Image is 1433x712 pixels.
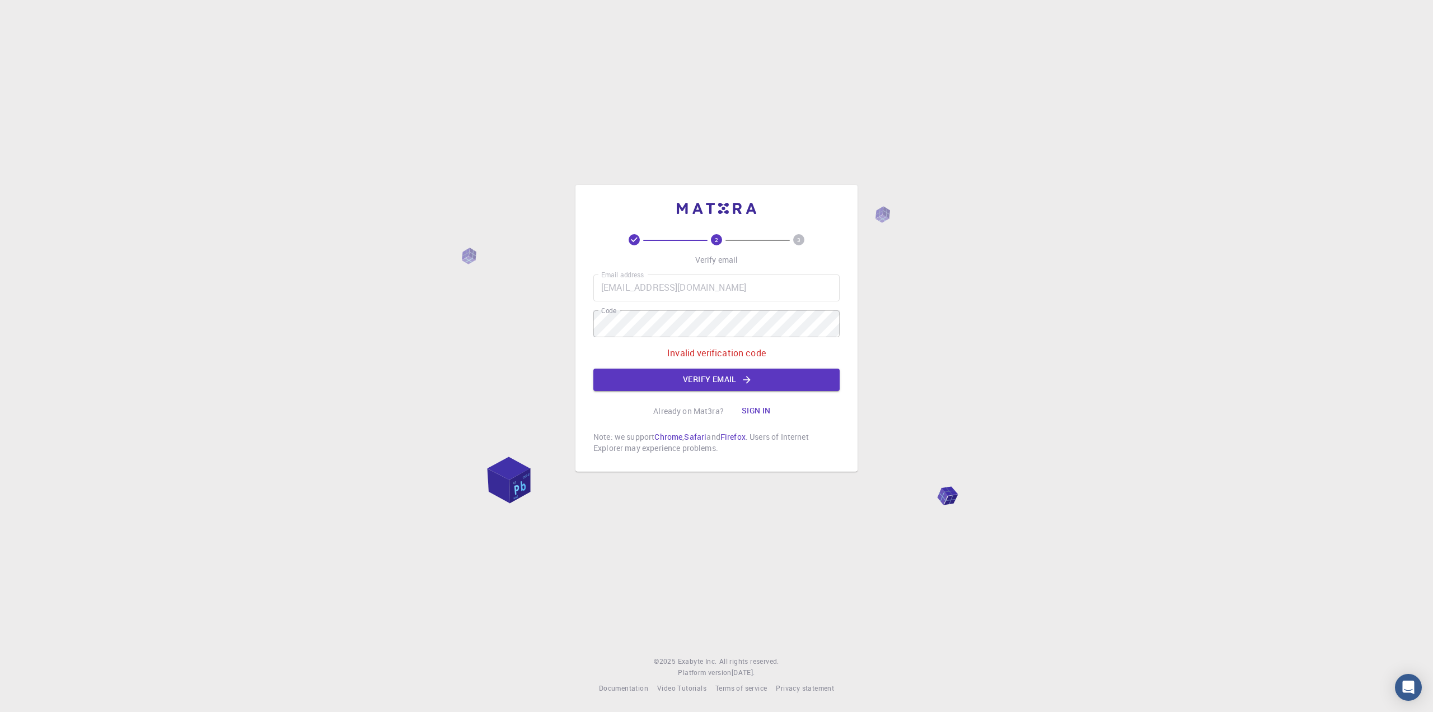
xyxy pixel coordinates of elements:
a: Video Tutorials [657,683,706,694]
p: Already on Mat3ra? [653,406,724,417]
span: Exabyte Inc. [678,657,717,666]
a: Safari [684,431,706,442]
div: Open Intercom Messenger [1395,674,1422,701]
a: Firefox [720,431,746,442]
span: Privacy statement [776,683,834,692]
span: © 2025 [654,656,677,667]
label: Code [601,306,616,315]
p: Note: we support , and . Users of Internet Explorer may experience problems. [593,431,840,454]
a: Privacy statement [776,683,834,694]
span: Platform version [678,667,731,678]
button: Verify email [593,369,840,391]
p: Verify email [695,254,738,266]
text: 3 [797,236,800,244]
span: [DATE] . [732,668,755,677]
span: Video Tutorials [657,683,706,692]
label: Email address [601,270,644,280]
a: Exabyte Inc. [678,656,717,667]
a: Terms of service [715,683,767,694]
span: All rights reserved. [719,656,779,667]
a: Chrome [654,431,682,442]
span: Terms of service [715,683,767,692]
a: [DATE]. [732,667,755,678]
button: Sign in [733,400,780,422]
a: Documentation [599,683,648,694]
text: 2 [715,236,718,244]
p: Invalid verification code [667,346,766,360]
span: Documentation [599,683,648,692]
